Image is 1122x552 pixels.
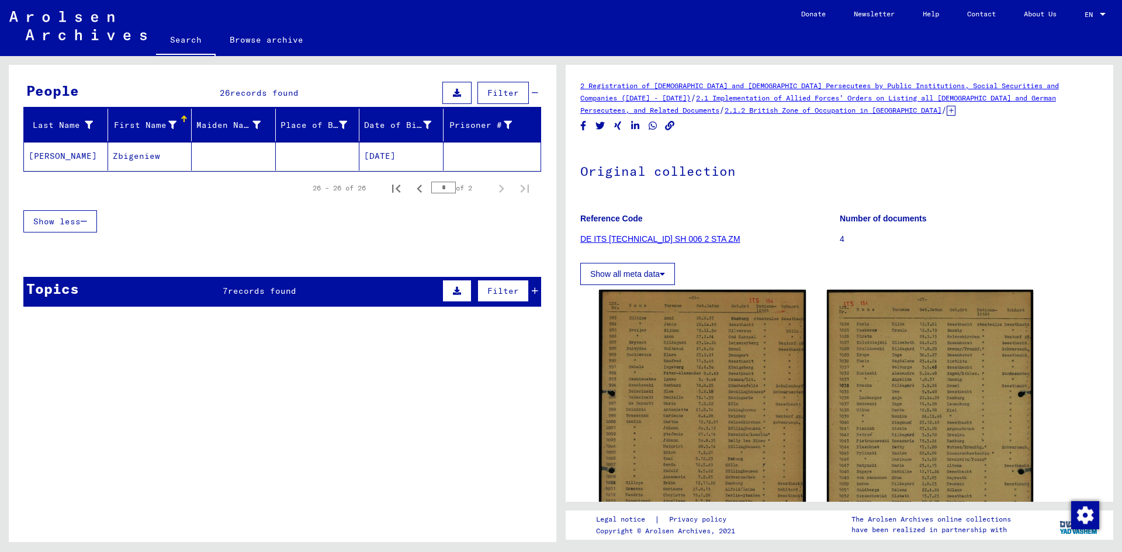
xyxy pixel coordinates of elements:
button: Show less [23,210,97,232]
button: Last page [513,176,536,200]
a: 2.1 Implementation of Allied Forces’ Orders on Listing all [DEMOGRAPHIC_DATA] and German Persecut... [580,93,1056,114]
button: Filter [477,82,529,104]
div: Last Name [29,119,93,131]
span: 7 [223,286,228,296]
div: Place of Birth [280,116,362,134]
mat-header-cell: Last Name [24,109,108,141]
div: Prisoner # [448,116,527,134]
button: Previous page [408,176,431,200]
p: The Arolsen Archives online collections [851,514,1011,525]
button: Share on Twitter [594,119,607,133]
a: DE ITS [TECHNICAL_ID] SH 006 2 STA ZM [580,234,740,244]
a: Browse archive [216,26,317,54]
a: 2 Registration of [DEMOGRAPHIC_DATA] and [DEMOGRAPHIC_DATA] Persecutees by Public Institutions, S... [580,81,1059,102]
b: Number of documents [840,214,927,223]
img: Arolsen_neg.svg [9,11,147,40]
div: Last Name [29,116,108,134]
span: / [691,92,696,103]
a: Privacy policy [660,513,740,526]
mat-cell: [DATE] [359,142,444,171]
mat-cell: [PERSON_NAME] [24,142,108,171]
div: Maiden Name [196,119,261,131]
div: Maiden Name [196,116,275,134]
button: Show all meta data [580,263,675,285]
a: 2.1.2 British Zone of Occupation in [GEOGRAPHIC_DATA] [725,106,941,114]
div: Place of Birth [280,119,348,131]
p: 4 [840,233,1099,245]
b: Reference Code [580,214,643,223]
mat-header-cell: Prisoner # [444,109,541,141]
mat-header-cell: Maiden Name [192,109,276,141]
span: Filter [487,88,519,98]
div: Prisoner # [448,119,512,131]
span: records found [228,286,296,296]
p: Copyright © Arolsen Archives, 2021 [596,526,740,536]
mat-header-cell: Place of Birth [276,109,360,141]
div: of 2 [431,182,490,193]
div: First Name [113,119,177,131]
div: Date of Birth [364,119,431,131]
button: Share on Facebook [577,119,590,133]
img: Change consent [1071,501,1099,529]
button: Copy link [664,119,676,133]
img: yv_logo.png [1057,510,1101,539]
span: / [719,105,725,115]
mat-cell: Zbigeniew [108,142,192,171]
a: Legal notice [596,513,654,526]
button: Share on Xing [612,119,624,133]
mat-header-cell: First Name [108,109,192,141]
span: Filter [487,286,519,296]
span: / [941,105,947,115]
mat-header-cell: Date of Birth [359,109,444,141]
div: Topics [26,278,79,299]
button: Share on LinkedIn [629,119,642,133]
span: records found [230,88,299,98]
div: 26 – 26 of 26 [313,183,366,193]
button: Next page [490,176,513,200]
p: have been realized in partnership with [851,525,1011,535]
div: First Name [113,116,192,134]
div: Date of Birth [364,116,446,134]
span: EN [1085,11,1097,19]
div: People [26,80,79,101]
span: 26 [220,88,230,98]
span: Show less [33,216,81,227]
button: Share on WhatsApp [647,119,659,133]
button: Filter [477,280,529,302]
h1: Original collection [580,144,1099,196]
button: First page [385,176,408,200]
a: Search [156,26,216,56]
div: | [596,513,740,526]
